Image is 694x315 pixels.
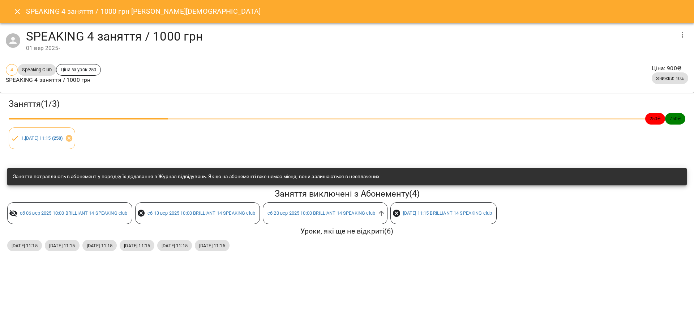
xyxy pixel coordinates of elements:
[267,210,375,216] a: сб 20 вер 2025 10:00 BRILLIANT 14 SPEAKING club
[6,76,101,84] p: SPEAKING 4 заняття / 1000 грн
[45,242,80,249] span: [DATE] 11:15
[18,66,56,73] span: Speaking Club
[21,135,63,141] a: 1.[DATE] 11:15 (250)
[652,64,688,73] p: Ціна : 900 ₴
[52,135,63,141] b: ( 250 )
[7,226,687,237] h6: Уроки, які ще не відкриті ( 6 )
[20,210,128,216] a: сб 06 вер 2025 10:00 BRILLIANT 14 SPEAKING club
[652,75,688,82] span: Знижки: 10%
[403,210,492,216] a: [DATE] 11:15 BRILLIANT 14 SPEAKING club
[120,242,154,249] span: [DATE] 11:15
[147,210,255,216] a: сб 13 вер 2025 10:00 BRILLIANT 14 SPEAKING club
[9,98,685,110] h3: Заняття ( 1 / 3 )
[82,242,117,249] span: [DATE] 11:15
[9,3,26,20] button: Close
[7,188,687,199] h5: Заняття виключені з Абонементу ( 4 )
[13,170,380,183] div: Заняття потрапляють в абонемент у порядку їх додавання в Журнал відвідувань. Якщо на абонементі в...
[645,115,665,122] span: 250 ₴
[157,242,192,249] span: [DATE] 11:15
[9,127,75,149] div: 1.[DATE] 11:15 (250)
[195,242,230,249] span: [DATE] 11:15
[26,29,674,44] h4: SPEAKING 4 заняття / 1000 грн
[26,6,261,17] h6: SPEAKING 4 заняття / 1000 грн [PERSON_NAME][DEMOGRAPHIC_DATA]
[6,66,17,73] span: 4
[665,115,685,122] span: 750 ₴
[7,242,42,249] span: [DATE] 11:15
[26,44,674,52] div: 01 вер 2025 -
[263,202,387,224] div: сб 20 вер 2025 10:00 BRILLIANT 14 SPEAKING club
[56,66,100,73] span: Ціна за урок 250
